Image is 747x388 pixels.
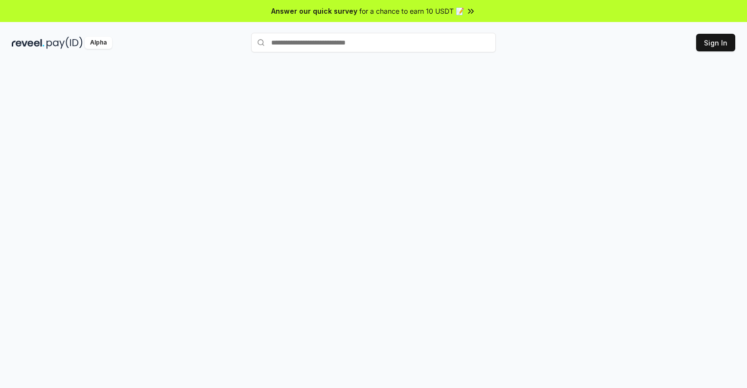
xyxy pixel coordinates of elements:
[696,34,735,51] button: Sign In
[85,37,112,49] div: Alpha
[47,37,83,49] img: pay_id
[12,37,45,49] img: reveel_dark
[271,6,357,16] span: Answer our quick survey
[359,6,464,16] span: for a chance to earn 10 USDT 📝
